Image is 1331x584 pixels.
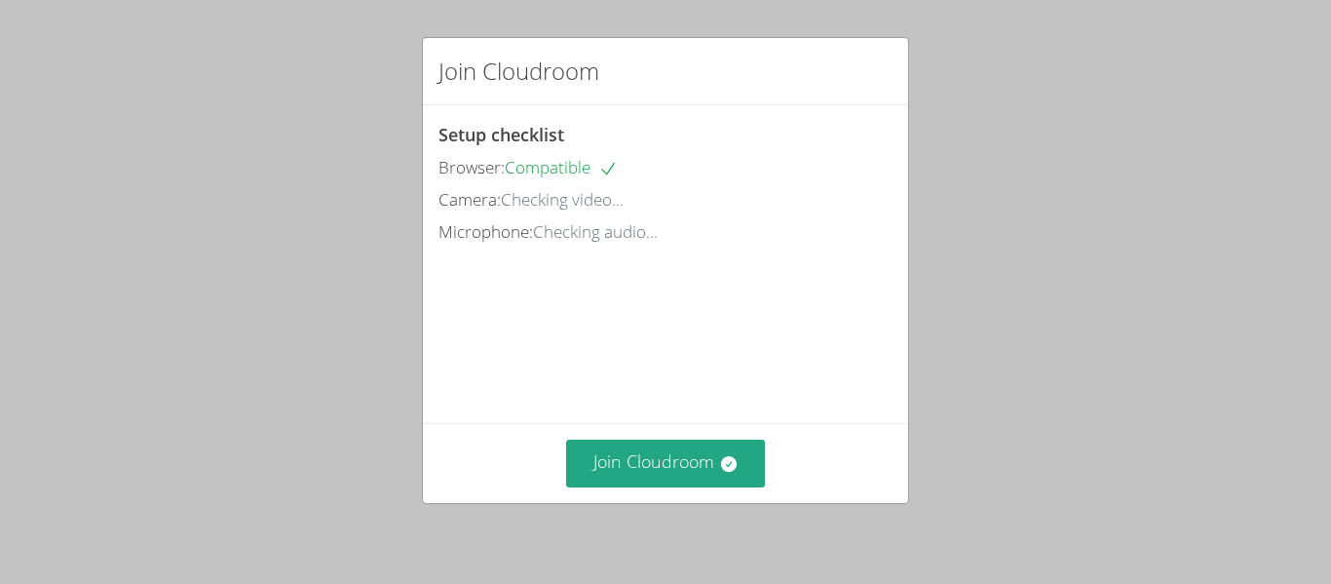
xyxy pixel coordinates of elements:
[501,188,624,211] span: Checking video...
[438,123,564,146] span: Setup checklist
[438,220,533,243] span: Microphone:
[438,156,505,178] span: Browser:
[505,156,618,178] span: Compatible
[438,54,599,89] h2: Join Cloudroom
[438,188,501,211] span: Camera:
[566,440,766,487] button: Join Cloudroom
[533,220,658,243] span: Checking audio...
